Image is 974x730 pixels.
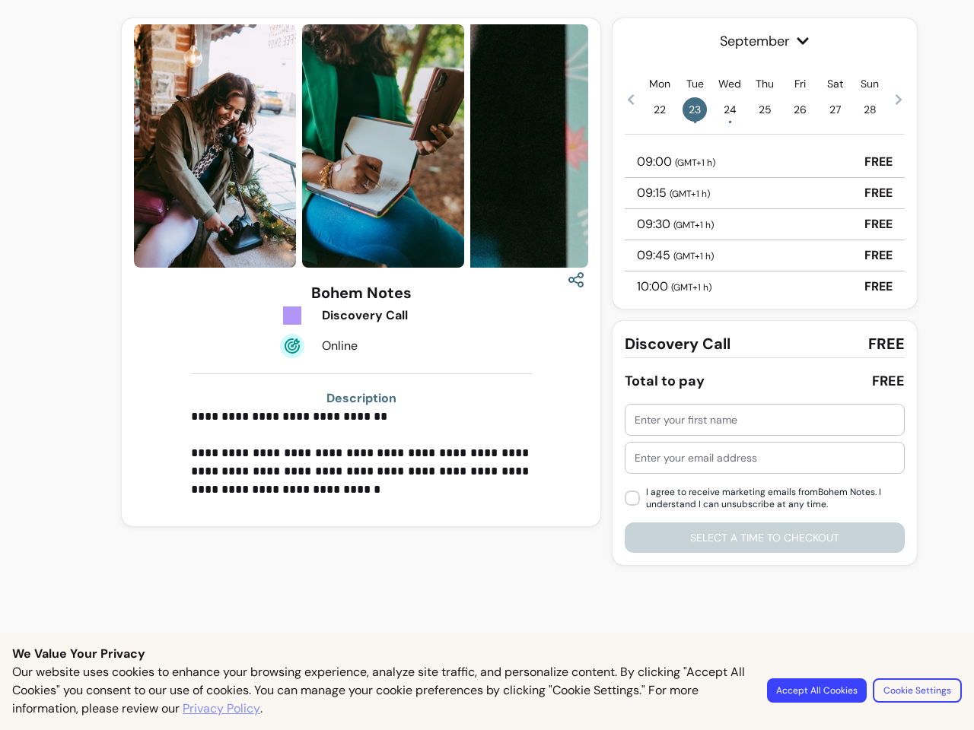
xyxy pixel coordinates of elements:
[673,219,714,231] span: ( GMT+1 h )
[686,76,704,91] p: Tue
[625,30,905,52] span: September
[753,97,777,122] span: 25
[625,333,730,354] span: Discovery Call
[864,246,893,265] p: FREE
[756,76,774,91] p: Thu
[693,114,697,129] span: •
[861,76,879,91] p: Sun
[302,24,464,268] img: https://d3pz9znudhj10h.cloudfront.net/b50c9bb6-09a9-4b9c-884b-45e0f61a3cf9
[873,678,962,703] button: Cookie Settings
[864,278,893,296] p: FREE
[134,24,296,268] img: https://d3pz9znudhj10h.cloudfront.net/d10b302a-3e7d-421b-818d-4f9bef657b96
[794,76,806,91] p: Fri
[183,700,260,718] a: Privacy Policy
[675,157,715,169] span: ( GMT+1 h )
[637,246,714,265] p: 09:45
[12,663,749,718] p: Our website uses cookies to enhance your browsing experience, analyze site traffic, and personali...
[827,76,843,91] p: Sat
[823,97,847,122] span: 27
[864,153,893,171] p: FREE
[671,281,711,294] span: ( GMT+1 h )
[868,333,905,354] span: FREE
[637,215,714,233] p: 09:30
[637,278,711,296] p: 10:00
[788,97,812,122] span: 26
[322,306,454,325] div: Discovery Call
[280,303,304,328] img: Tickets Icon
[872,370,905,392] div: FREE
[718,76,741,91] p: Wed
[637,153,715,171] p: 09:00
[635,412,895,427] input: Enter your first name
[670,188,710,200] span: ( GMT+1 h )
[322,337,454,355] div: Online
[864,184,893,202] p: FREE
[858,97,882,122] span: 28
[673,250,714,262] span: ( GMT+1 h )
[728,114,732,129] span: •
[683,97,707,122] span: 23
[637,184,710,202] p: 09:15
[649,76,670,91] p: Mon
[635,450,895,465] input: Enter your email address
[767,678,867,703] button: Accept All Cookies
[625,370,705,392] div: Total to pay
[12,645,962,663] p: We Value Your Privacy
[864,215,893,233] p: FREE
[311,282,412,303] h3: Bohem Notes
[648,97,672,122] span: 22
[718,97,742,122] span: 24
[191,389,532,408] h3: Description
